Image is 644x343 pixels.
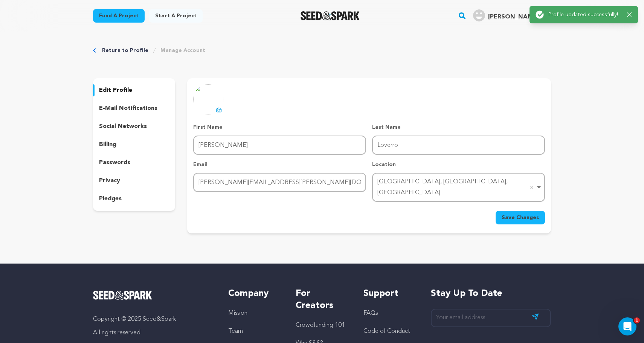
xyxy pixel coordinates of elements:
button: passwords [93,157,175,169]
span: Save Changes [502,214,539,221]
span: [PERSON_NAME] [488,14,539,20]
p: All rights reserved [93,328,213,337]
img: user.png [473,9,485,21]
iframe: Intercom live chat [618,317,636,335]
h5: Stay up to date [431,288,551,300]
img: Seed&Spark Logo [93,291,152,300]
p: Profile updated successfully! [548,11,621,18]
h5: For Creators [296,288,348,312]
a: Seed&Spark Homepage [301,11,360,20]
button: privacy [93,175,175,187]
button: pledges [93,193,175,205]
button: e-mail notifications [93,102,175,114]
p: billing [99,140,116,149]
button: edit profile [93,84,175,96]
a: Fund a project [93,9,145,23]
p: edit profile [99,86,132,95]
a: Hudson L.'s Profile [472,8,551,21]
input: Last Name [372,136,545,155]
a: FAQs [363,310,378,316]
p: passwords [99,158,130,167]
a: Seed&Spark Homepage [93,291,213,300]
button: Remove item: 'ChIJ05gI5NJiToYRUVOgH6z2Xgs' [528,184,536,191]
span: Hudson L.'s Profile [472,8,551,24]
p: Last Name [372,123,545,131]
a: Code of Conduct [363,328,410,334]
input: First Name [193,136,366,155]
button: Save Changes [496,211,545,224]
div: Hudson L.'s Profile [473,9,539,21]
h5: Company [228,288,281,300]
button: billing [93,139,175,151]
h5: Support [363,288,416,300]
a: Mission [228,310,247,316]
a: Return to Profile [102,47,148,54]
button: social networks [93,120,175,133]
p: social networks [99,122,147,131]
p: Email [193,161,366,168]
div: [GEOGRAPHIC_DATA], [GEOGRAPHIC_DATA], [GEOGRAPHIC_DATA] [377,177,535,198]
p: First Name [193,123,366,131]
p: Location [372,161,545,168]
div: Breadcrumb [93,47,551,54]
a: Team [228,328,243,334]
p: privacy [99,176,120,185]
img: Seed&Spark Logo Dark Mode [301,11,360,20]
p: pledges [99,194,122,203]
input: Your email address [431,309,551,327]
input: Email [193,173,366,192]
p: e-mail notifications [99,104,157,113]
a: Start a project [149,9,203,23]
a: Crowdfunding 101 [296,322,345,328]
p: Copyright © 2025 Seed&Spark [93,315,213,324]
span: 1 [634,317,640,323]
a: Manage Account [160,47,205,54]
